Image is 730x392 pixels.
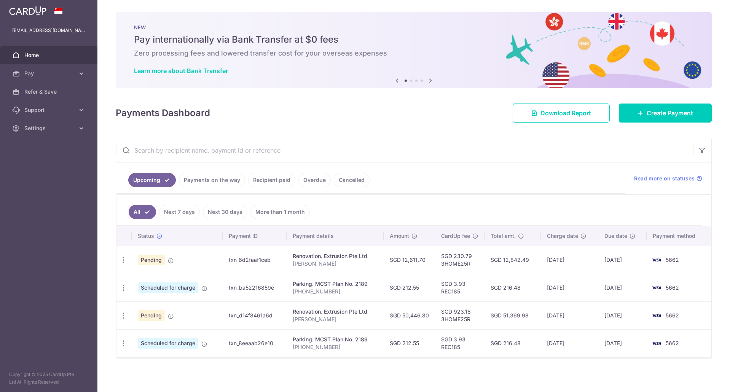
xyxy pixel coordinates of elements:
[24,51,75,59] span: Home
[24,124,75,132] span: Settings
[491,232,516,240] span: Total amt.
[666,257,679,263] span: 5662
[598,301,647,329] td: [DATE]
[24,88,75,96] span: Refer & Save
[138,232,154,240] span: Status
[134,33,693,46] h5: Pay internationally via Bank Transfer at $0 fees
[649,255,664,265] img: Bank Card
[666,284,679,291] span: 5662
[128,173,176,187] a: Upcoming
[24,106,75,114] span: Support
[248,173,295,187] a: Recipient paid
[138,255,165,265] span: Pending
[513,104,610,123] a: Download Report
[116,106,210,120] h4: Payments Dashboard
[634,175,702,182] a: Read more on statuses
[649,283,664,292] img: Bank Card
[649,339,664,348] img: Bank Card
[203,205,247,219] a: Next 30 days
[441,232,470,240] span: CardUp fee
[598,274,647,301] td: [DATE]
[435,246,485,274] td: SGD 230.79 3HOME25R
[634,175,695,182] span: Read more on statuses
[223,246,287,274] td: txn_6d2faaf1ceb
[293,288,378,295] p: [PHONE_NUMBER]
[435,274,485,301] td: SGD 3.93 REC185
[293,316,378,323] p: [PERSON_NAME]
[223,329,287,357] td: txn_8eeaab26e10
[541,329,598,357] td: [DATE]
[604,232,627,240] span: Due date
[547,232,578,240] span: Charge date
[666,312,679,319] span: 5662
[293,260,378,268] p: [PERSON_NAME]
[647,226,711,246] th: Payment method
[223,226,287,246] th: Payment ID
[138,310,165,321] span: Pending
[485,329,541,357] td: SGD 216.48
[250,205,310,219] a: More than 1 month
[138,282,198,293] span: Scheduled for charge
[485,274,541,301] td: SGD 216.48
[384,274,435,301] td: SGD 212.55
[384,329,435,357] td: SGD 212.55
[287,226,384,246] th: Payment details
[647,108,693,118] span: Create Payment
[293,343,378,351] p: [PHONE_NUMBER]
[134,49,693,58] h6: Zero processing fees and lowered transfer cost for your overseas expenses
[390,232,409,240] span: Amount
[223,301,287,329] td: txn_d14f8461a6d
[541,274,598,301] td: [DATE]
[435,301,485,329] td: SGD 923.18 3HOME25R
[116,12,712,88] img: Bank transfer banner
[12,27,85,34] p: [EMAIL_ADDRESS][DOMAIN_NAME]
[24,70,75,77] span: Pay
[159,205,200,219] a: Next 7 days
[435,329,485,357] td: SGD 3.93 REC185
[384,246,435,274] td: SGD 12,611.70
[293,280,378,288] div: Parking. MCST Plan No. 2189
[134,67,228,75] a: Learn more about Bank Transfer
[293,308,378,316] div: Renovation. Extrusion Pte Ltd
[293,252,378,260] div: Renovation. Extrusion Pte Ltd
[9,6,46,15] img: CardUp
[384,301,435,329] td: SGD 50,446.80
[138,338,198,349] span: Scheduled for charge
[334,173,370,187] a: Cancelled
[541,301,598,329] td: [DATE]
[129,205,156,219] a: All
[116,138,693,163] input: Search by recipient name, payment id or reference
[485,246,541,274] td: SGD 12,842.49
[598,246,647,274] td: [DATE]
[179,173,245,187] a: Payments on the way
[649,311,664,320] img: Bank Card
[223,274,287,301] td: txn_ba52216859e
[666,340,679,346] span: 5662
[293,336,378,343] div: Parking. MCST Plan No. 2189
[134,24,693,30] p: NEW
[619,104,712,123] a: Create Payment
[598,329,647,357] td: [DATE]
[540,108,591,118] span: Download Report
[298,173,331,187] a: Overdue
[485,301,541,329] td: SGD 51,369.98
[541,246,598,274] td: [DATE]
